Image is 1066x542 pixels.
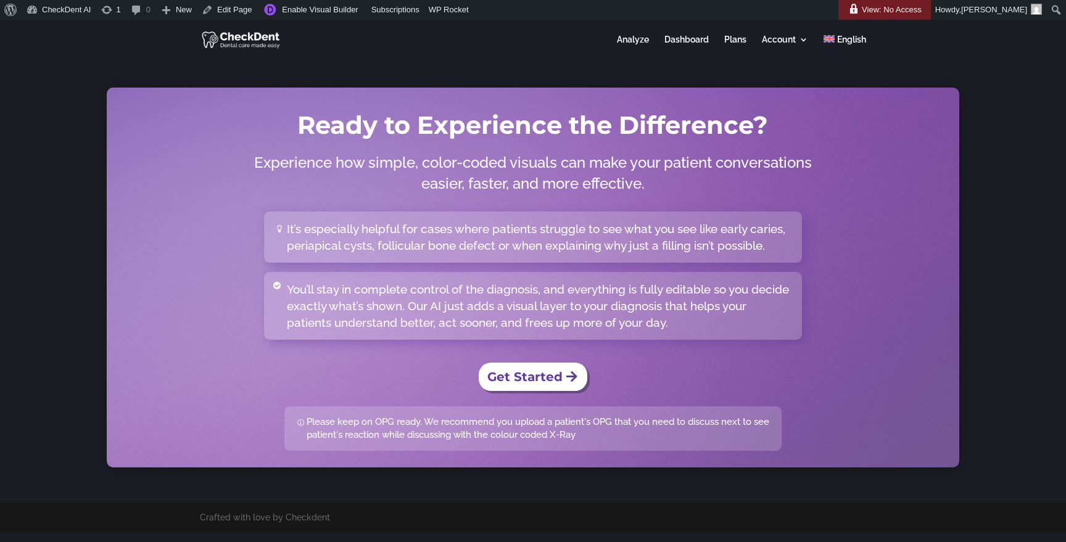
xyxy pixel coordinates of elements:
span: English [837,35,866,44]
span:  [273,221,284,237]
span: p [294,416,303,430]
h1: Ready to Experience the Difference? [119,110,947,146]
span: You’ll stay in complete control of the diagnosis, and everything is fully editable so you decide ... [284,281,793,331]
span: [PERSON_NAME] [961,5,1027,14]
a: Dashboard [664,35,709,59]
a: English [824,35,866,59]
p: Experience how simple, color-coded visuals can make your patient conversations easier, faster, an... [243,152,823,194]
div: Crafted with love by Checkdent [200,512,330,529]
img: CheckDent AI [202,30,281,49]
span: It’s especially helpful for cases where patients struggle to see what you see like early caries, ... [284,221,793,253]
a: Get Started [479,363,587,391]
span:  [273,281,284,290]
span: Please keep on OPG ready. We recommend you upload a patient's OPG that you need to discuss next t... [304,416,772,441]
img: Arnav Saha [1031,4,1042,15]
a: Account [762,35,808,59]
a: Plans [724,35,746,59]
a: Analyze [617,35,649,59]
